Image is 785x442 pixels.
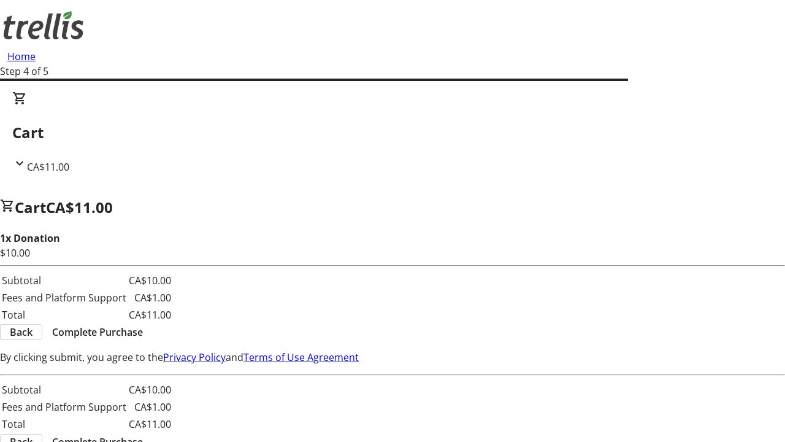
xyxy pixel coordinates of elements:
a: Privacy Policy [163,351,226,364]
h2: Cart [12,122,773,144]
a: Terms of Use Agreement [243,351,359,364]
td: CA$11.00 [128,416,172,432]
button: Complete Purchase [42,325,153,339]
td: CA$10.00 [128,382,172,398]
td: CA$1.00 [128,290,172,306]
td: Fees and Platform Support [1,290,127,306]
td: Total [1,307,127,323]
td: Subtotal [1,382,127,398]
td: CA$10.00 [128,273,172,289]
span: Back [10,325,33,339]
span: CA$11.00 [46,197,113,217]
td: Fees and Platform Support [1,399,127,415]
span: CA$11.00 [27,160,69,174]
td: Subtotal [1,273,127,289]
td: CA$1.00 [128,399,172,415]
span: Cart [15,197,46,217]
div: CartCA$11.00 [12,91,773,174]
td: CA$11.00 [128,307,172,323]
span: Complete Purchase [52,325,143,339]
td: Total [1,416,127,432]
